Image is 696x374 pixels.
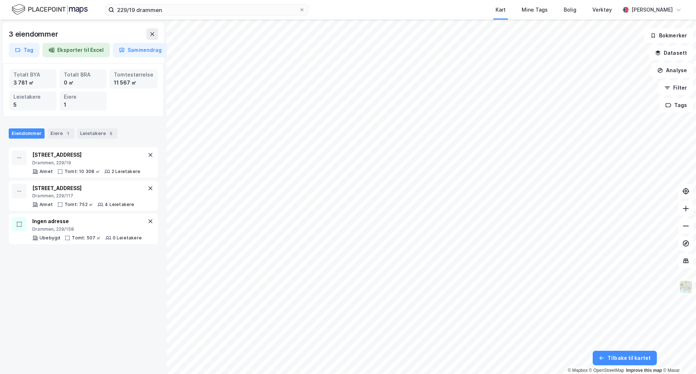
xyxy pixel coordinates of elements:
[105,202,134,207] div: 4 Leietakere
[496,5,506,14] div: Kart
[13,93,52,101] div: Leietakere
[631,5,673,14] div: [PERSON_NAME]
[651,63,693,78] button: Analyse
[65,169,100,174] div: Tomt: 10 308 ㎡
[13,71,52,79] div: Totalt BYA
[658,81,693,95] button: Filter
[564,5,576,14] div: Bolig
[522,5,548,14] div: Mine Tags
[593,351,657,365] button: Tilbake til kartet
[42,43,110,57] button: Eksporter til Excel
[107,130,115,137] div: 5
[40,235,60,241] div: Ubebygd
[659,98,693,112] button: Tags
[64,93,103,101] div: Eiere
[65,202,93,207] div: Tomt: 752 ㎡
[64,130,71,137] div: 1
[32,151,140,159] div: [STREET_ADDRESS]
[568,368,588,373] a: Mapbox
[626,368,662,373] a: Improve this map
[114,71,153,79] div: Tomtestørrelse
[32,184,134,193] div: [STREET_ADDRESS]
[9,28,60,40] div: 3 eiendommer
[32,193,134,199] div: Drammen, 229/117
[113,235,142,241] div: 0 Leietakere
[9,43,40,57] button: Tag
[40,202,53,207] div: Annet
[72,235,101,241] div: Tomt: 507 ㎡
[13,79,52,87] div: 3 781 ㎡
[64,101,103,109] div: 1
[32,226,142,232] div: Drammen, 229/158
[592,5,612,14] div: Verktøy
[32,217,142,226] div: Ingen adresse
[32,160,140,166] div: Drammen, 229/19
[679,280,693,294] img: Z
[660,339,696,374] div: Kontrollprogram for chat
[64,79,103,87] div: 0 ㎡
[40,169,53,174] div: Annet
[649,46,693,60] button: Datasett
[112,169,140,174] div: 2 Leietakere
[644,28,693,43] button: Bokmerker
[64,71,103,79] div: Totalt BRA
[47,128,74,139] div: Eiere
[660,339,696,374] iframe: Chat Widget
[114,4,299,15] input: Søk på adresse, matrikkel, gårdeiere, leietakere eller personer
[589,368,624,373] a: OpenStreetMap
[77,128,117,139] div: Leietakere
[12,3,88,16] img: logo.f888ab2527a4732fd821a326f86c7f29.svg
[113,43,168,57] button: Sammendrag
[9,128,45,139] div: Eiendommer
[114,79,153,87] div: 11 567 ㎡
[13,101,52,109] div: 5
